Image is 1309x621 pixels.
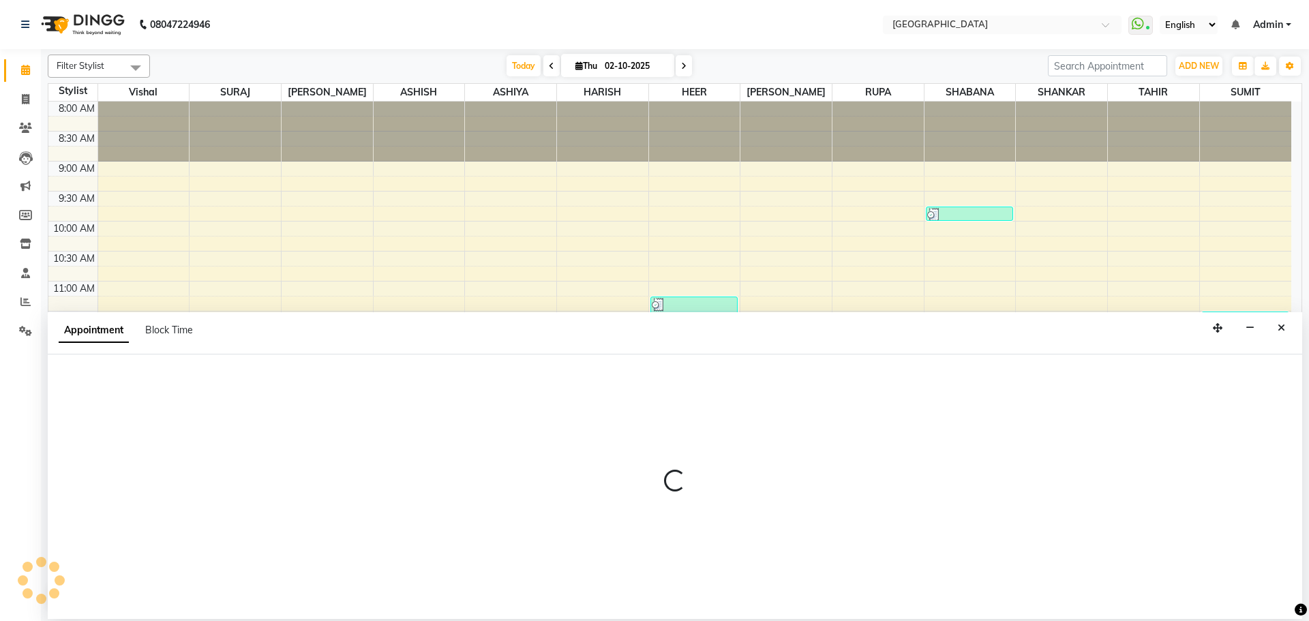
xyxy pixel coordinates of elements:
[1016,84,1107,101] span: SHANKAR
[150,5,210,44] b: 08047224946
[374,84,465,101] span: ASHISH
[35,5,128,44] img: logo
[57,60,104,71] span: Filter Stylist
[1272,318,1291,339] button: Close
[48,84,97,98] div: Stylist
[924,84,1016,101] span: SHABANA
[1253,18,1283,32] span: Admin
[145,324,193,336] span: Block Time
[1175,57,1222,76] button: ADD NEW
[50,252,97,266] div: 10:30 AM
[56,162,97,176] div: 9:00 AM
[98,84,190,101] span: Vishal
[56,102,97,116] div: 8:00 AM
[1200,84,1291,101] span: SUMIT
[927,207,1012,220] div: [PERSON_NAME], TK02, 09:45 AM-10:00 AM, Pluck Away Those Sorrows - Eyebrows
[507,55,541,76] span: Today
[651,297,737,325] div: [PERSON_NAME], TK08, 11:15 AM-11:45 AM, Hair - Hair Cut (Men),Hair - [PERSON_NAME] Trim (Men)
[59,318,129,343] span: Appointment
[50,222,97,236] div: 10:00 AM
[56,192,97,206] div: 9:30 AM
[557,84,648,101] span: HARISH
[190,84,281,101] span: SURAJ
[56,132,97,146] div: 8:30 AM
[1108,84,1199,101] span: TAHIR
[465,84,556,101] span: ASHIYA
[1048,55,1167,76] input: Search Appointment
[740,84,832,101] span: [PERSON_NAME]
[50,312,97,326] div: 11:30 AM
[282,84,373,101] span: [PERSON_NAME]
[832,84,924,101] span: RUPA
[1179,61,1219,71] span: ADD NEW
[601,56,669,76] input: 2025-10-02
[572,61,601,71] span: Thu
[649,84,740,101] span: HEER
[50,282,97,296] div: 11:00 AM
